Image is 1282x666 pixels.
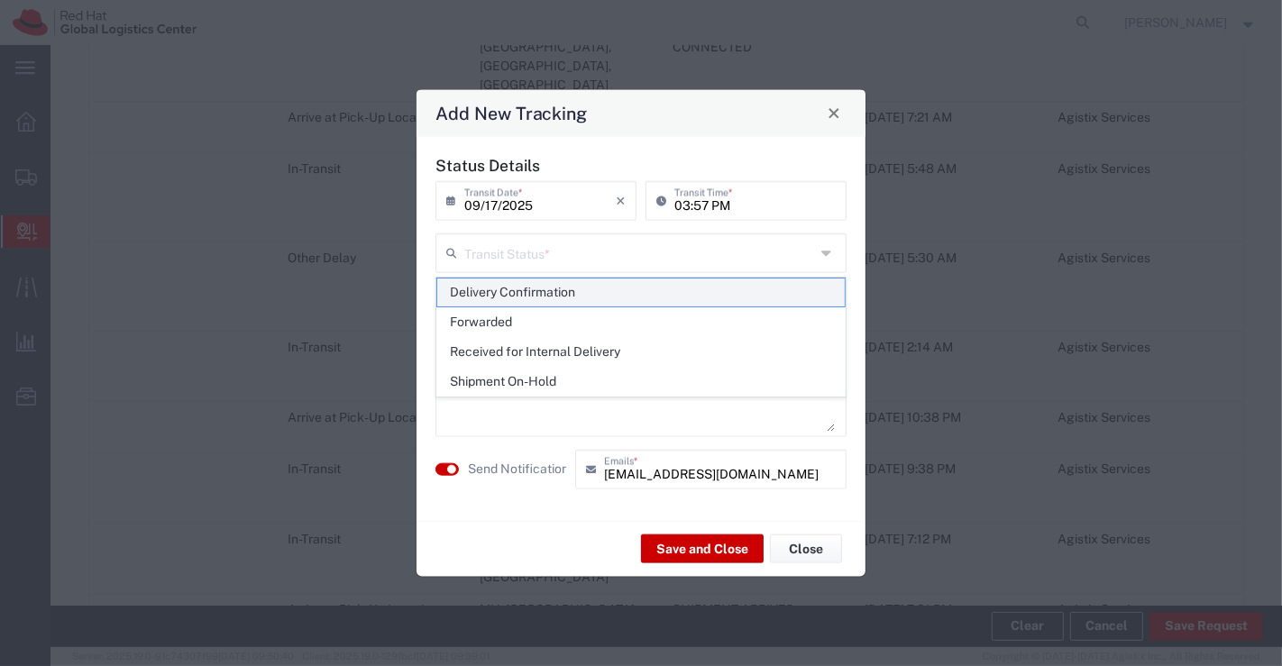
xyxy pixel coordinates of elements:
[821,100,847,125] button: Close
[437,368,846,396] span: Shipment On-Hold
[468,460,566,479] agx-label: Send Notification
[437,308,846,336] span: Forwarded
[770,534,842,563] button: Close
[641,534,764,563] button: Save and Close
[468,460,569,479] label: Send Notification
[435,100,588,126] h4: Add New Tracking
[437,278,846,306] span: Delivery Confirmation
[616,186,626,214] i: ×
[437,338,846,366] span: Received for Internal Delivery
[435,155,847,174] h5: Status Details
